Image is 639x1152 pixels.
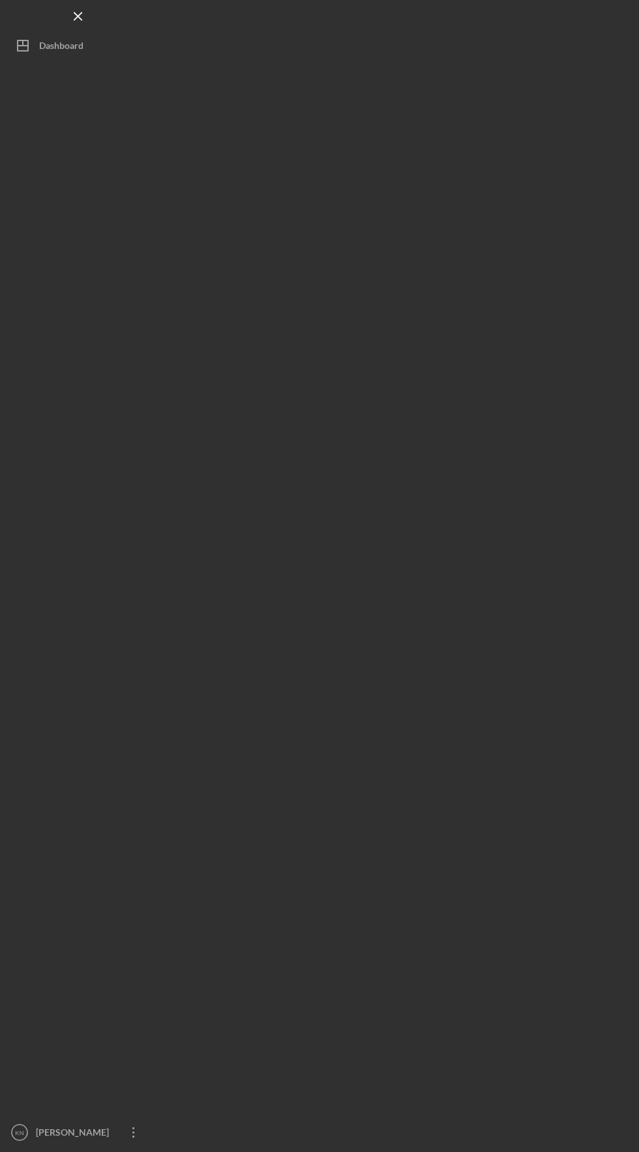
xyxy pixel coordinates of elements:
button: Dashboard [7,33,150,59]
div: Dashboard [39,33,83,62]
text: KN [15,1129,23,1136]
button: KN[PERSON_NAME] [7,1119,150,1145]
div: [PERSON_NAME] [33,1119,117,1149]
